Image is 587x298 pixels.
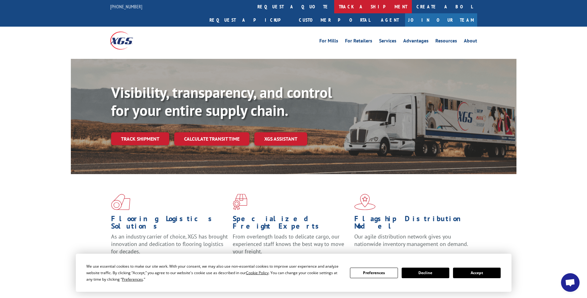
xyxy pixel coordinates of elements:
a: Request a pickup [205,13,294,27]
a: For Mills [319,38,338,45]
a: [PHONE_NUMBER] [110,3,142,10]
div: Open chat [561,273,580,292]
button: Decline [402,268,449,278]
a: Resources [435,38,457,45]
img: xgs-icon-total-supply-chain-intelligence-red [111,194,130,210]
a: About [464,38,477,45]
h1: Flagship Distribution Model [354,215,471,233]
a: For Retailers [345,38,372,45]
a: Agent [375,13,405,27]
img: xgs-icon-focused-on-flooring-red [233,194,247,210]
h1: Flooring Logistics Solutions [111,215,228,233]
a: Calculate transit time [174,132,249,146]
p: From overlength loads to delicate cargo, our experienced staff knows the best way to move your fr... [233,233,350,261]
b: Visibility, transparency, and control for your entire supply chain. [111,83,332,120]
a: Track shipment [111,132,169,145]
span: Preferences [122,277,143,282]
a: Services [379,38,396,45]
span: Our agile distribution network gives you nationwide inventory management on demand. [354,233,468,248]
div: Cookie Consent Prompt [76,254,511,292]
a: Advantages [403,38,429,45]
a: Join Our Team [405,13,477,27]
span: Cookie Policy [246,270,269,275]
span: As an industry carrier of choice, XGS has brought innovation and dedication to flooring logistics... [111,233,228,255]
div: We use essential cookies to make our site work. With your consent, we may also use non-essential ... [86,263,343,283]
img: xgs-icon-flagship-distribution-model-red [354,194,376,210]
a: Customer Portal [294,13,375,27]
a: Learn More > [354,253,431,261]
a: XGS ASSISTANT [254,132,307,146]
button: Accept [453,268,501,278]
h1: Specialized Freight Experts [233,215,350,233]
button: Preferences [350,268,398,278]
